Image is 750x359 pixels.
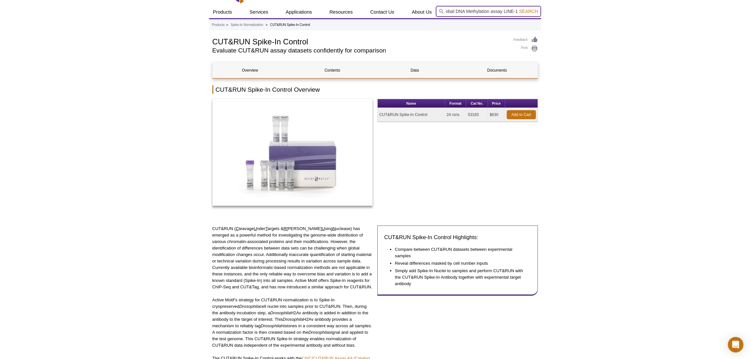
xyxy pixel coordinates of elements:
[270,310,291,315] em: Drosophila
[212,99,373,206] img: CUT&RUN Spike-In Control Kit
[212,226,373,290] p: CUT&RUN ( leavage nder argets & [PERSON_NAME] sing uclease) has emerged as a powerful method for ...
[322,226,325,231] u: U
[378,99,445,108] th: Name
[282,6,316,18] a: Applications
[378,108,445,122] td: CUT&RUN Spike-In Control
[514,36,538,43] a: Feedback
[445,99,467,108] th: Format
[266,23,268,27] li: »
[507,110,536,119] a: Add to Cart
[395,260,525,267] li: Reveal differences masked by cell number inputs
[377,63,452,78] a: Data
[333,226,336,231] u: N
[212,48,507,53] h2: Evaluate CUT&RUN assay datasets confidently for comparison
[212,36,507,46] h1: CUT&RUN Spike-In Control
[213,63,288,78] a: Overview
[395,246,525,259] li: Compare between CUT&RUN datasets between experimental samples
[514,45,538,52] a: Print
[212,85,538,94] h2: CUT&RUN Spike-In Control Overview
[519,9,538,14] span: Search
[231,22,263,28] a: Spike-In Normalization
[517,8,540,14] button: Search
[295,63,370,78] a: Contents
[236,226,239,231] u: C
[283,226,287,231] u: R
[266,226,268,231] u: T
[466,99,488,108] th: Cat No.
[212,22,225,28] a: Products
[212,297,373,349] p: Active Motif’s strategy for CUT&RUN normalization is to Spike-In cryopreserved cell nuclei into s...
[246,6,272,18] a: Services
[261,323,281,328] em: Drosophila
[460,63,535,78] a: Documents
[436,6,541,17] input: Keyword, Cat. No.
[226,23,228,27] li: »
[239,304,260,309] em: Drosophila
[283,317,303,322] em: Drosophila
[395,268,525,287] li: Simply add Spike-In Nuclei to samples and perform CUT&RUN with the CUT&RUN Spike-In Antibody toge...
[408,6,436,18] a: About Us
[326,6,357,18] a: Resources
[308,330,329,335] em: Drosophila
[466,108,488,122] td: 53183
[366,6,398,18] a: Contact Us
[488,99,505,108] th: Price
[270,23,310,27] li: CUT&RUN Spike-In Control
[445,108,467,122] td: 24 rxns
[384,234,531,241] h3: CUT&RUN Spike-In Control Highlights:
[728,337,744,353] div: Open Intercom Messenger
[209,6,236,18] a: Products
[488,108,505,122] td: $630
[254,226,257,231] u: U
